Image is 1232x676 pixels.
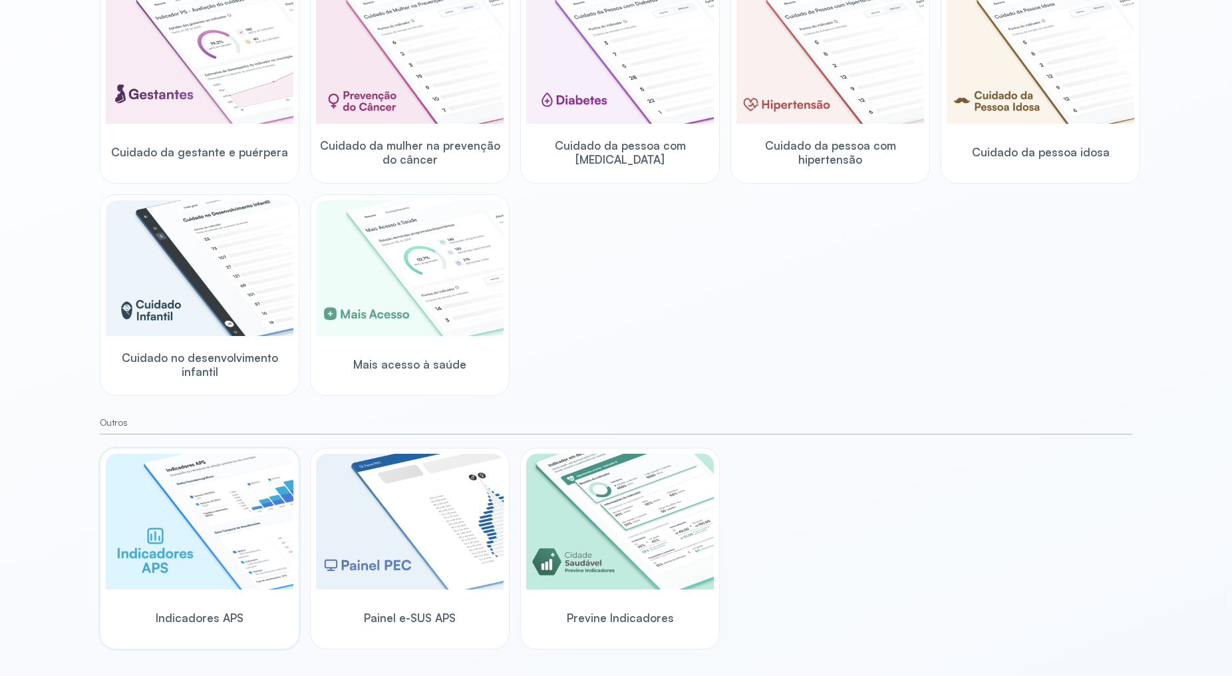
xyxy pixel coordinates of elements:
img: child-development.png [106,200,293,336]
small: Outros [100,417,1132,428]
img: pec-panel.png [316,454,504,590]
span: Cuidado da pessoa idosa [972,145,1110,159]
span: Cuidado da mulher na prevenção do câncer [316,138,504,167]
span: Previne Indicadores [567,611,674,625]
span: Cuidado da pessoa com [MEDICAL_DATA] [526,138,714,167]
img: previne-brasil.png [526,454,714,590]
img: healthcare-greater-access.png [316,200,504,336]
span: Mais acesso à saúde [353,357,466,371]
span: Cuidado da gestante e puérpera [111,145,288,159]
img: aps-indicators.png [106,454,293,590]
span: Indicadores APS [156,611,243,625]
span: Cuidado no desenvolvimento infantil [106,351,293,379]
span: Cuidado da pessoa com hipertensão [736,138,924,167]
span: Painel e-SUS APS [364,611,456,625]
